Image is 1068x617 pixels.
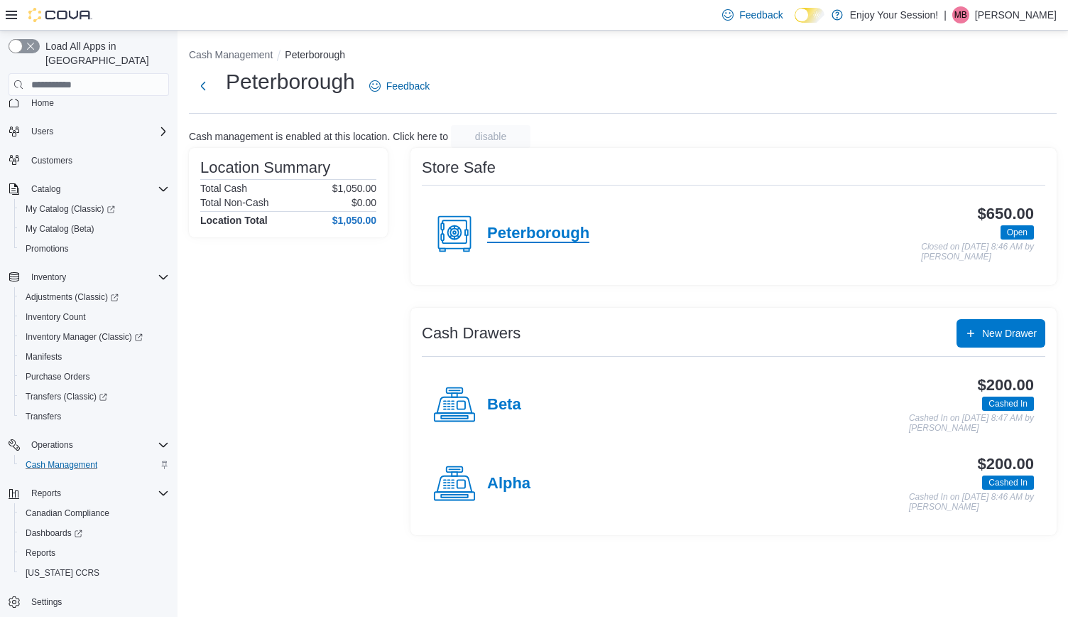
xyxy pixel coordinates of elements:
span: Customers [26,151,169,169]
span: Canadian Compliance [26,508,109,519]
a: Customers [26,152,78,169]
p: [PERSON_NAME] [975,6,1057,23]
button: Catalog [26,181,66,198]
button: Canadian Compliance [14,503,175,523]
span: Users [31,126,53,137]
button: Inventory [3,267,175,287]
h4: Peterborough [487,225,589,243]
h4: $1,050.00 [332,215,376,226]
span: [US_STATE] CCRS [26,567,99,579]
span: Inventory Count [26,311,86,323]
a: Home [26,95,60,112]
span: New Drawer [982,326,1037,340]
span: Manifests [26,351,62,363]
span: Adjustments (Classic) [26,291,119,303]
button: Promotions [14,239,175,259]
a: Cash Management [20,456,103,473]
h6: Total Non-Cash [200,197,269,208]
h4: Location Total [200,215,268,226]
a: Dashboards [14,523,175,543]
span: Washington CCRS [20,564,169,581]
span: Catalog [26,181,169,198]
button: Inventory [26,269,72,286]
button: Catalog [3,179,175,199]
button: disable [451,125,530,148]
input: Dark Mode [795,8,824,23]
p: Cash management is enabled at this location. Click here to [189,131,448,142]
button: Reports [3,483,175,503]
a: Transfers (Classic) [14,387,175,407]
span: Home [26,93,169,111]
h1: Peterborough [226,68,355,96]
a: My Catalog (Classic) [20,200,121,218]
button: Cash Management [14,455,175,475]
button: Transfers [14,407,175,426]
span: Open [1001,225,1034,240]
a: Settings [26,594,67,611]
button: Operations [3,435,175,455]
span: disable [475,129,506,144]
span: My Catalog (Beta) [20,220,169,237]
span: Cashed In [988,476,1028,489]
span: Purchase Orders [26,371,90,382]
nav: An example of EuiBreadcrumbs [189,48,1057,65]
a: Adjustments (Classic) [14,287,175,307]
button: Cash Management [189,49,273,60]
button: Users [3,122,175,141]
span: MB [954,6,967,23]
span: My Catalog (Classic) [20,200,169,218]
a: My Catalog (Classic) [14,199,175,219]
img: Cova [28,8,92,22]
button: Next [189,72,217,100]
h3: $650.00 [978,205,1034,222]
button: Purchase Orders [14,367,175,387]
button: Users [26,123,59,140]
button: New Drawer [957,319,1045,348]
a: Manifests [20,348,67,365]
div: Matty Buchan [952,6,969,23]
a: Transfers [20,408,67,425]
span: Customers [31,155,72,166]
span: Settings [31,596,62,608]
p: Closed on [DATE] 8:46 AM by [PERSON_NAME] [921,242,1034,262]
span: Inventory Count [20,308,169,326]
button: Customers [3,150,175,171]
span: Cashed In [988,397,1028,410]
p: Cashed In on [DATE] 8:46 AM by [PERSON_NAME] [909,493,1034,512]
span: Inventory [26,269,169,286]
button: Manifests [14,347,175,367]
a: Promotions [20,240,75,257]
button: Reports [26,485,67,502]
p: $0.00 [352,197,376,208]
p: Cashed In on [DATE] 8:47 AM by [PERSON_NAME] [909,414,1034,433]
button: Inventory Count [14,307,175,327]
a: Reports [20,544,61,562]
button: Operations [26,436,79,454]
span: Inventory Manager (Classic) [26,331,143,343]
a: Feedback [364,72,435,100]
span: Adjustments (Classic) [20,289,169,306]
a: Feedback [716,1,788,29]
a: [US_STATE] CCRS [20,564,105,581]
span: Cash Management [20,456,169,473]
h3: $200.00 [978,377,1034,394]
span: Settings [26,593,169,611]
h3: Cash Drawers [422,325,521,342]
button: Home [3,92,175,112]
span: Load All Apps in [GEOGRAPHIC_DATA] [40,39,169,68]
span: Cash Management [26,459,97,471]
span: Dashboards [26,527,82,539]
span: Operations [26,436,169,454]
p: $1,050.00 [332,183,376,194]
a: Dashboards [20,525,88,542]
button: Reports [14,543,175,563]
p: Enjoy Your Session! [850,6,939,23]
span: Operations [31,439,73,451]
span: My Catalog (Classic) [26,203,115,215]
a: Purchase Orders [20,368,96,385]
button: Settings [3,591,175,612]
span: Inventory Manager (Classic) [20,328,169,345]
span: Purchase Orders [20,368,169,385]
span: Catalog [31,183,60,195]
